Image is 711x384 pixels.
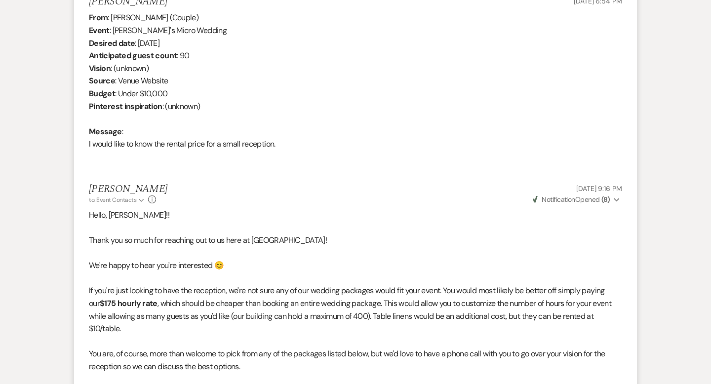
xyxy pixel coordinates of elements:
span: Notification [542,195,575,204]
b: Vision [89,63,111,74]
button: NotificationOpened (8) [531,194,622,205]
b: Pinterest inspiration [89,101,162,112]
span: If you're just looking to have the reception, we're not sure any of our wedding packages would fi... [89,285,605,308]
strong: ( 8 ) [601,195,610,204]
b: Source [89,76,115,86]
h5: [PERSON_NAME] [89,183,167,195]
b: Anticipated guest count [89,50,177,61]
span: Hello, [PERSON_NAME]!! [89,210,169,220]
strong: $175 hourly rate [100,298,158,308]
button: to: Event Contacts [89,195,146,204]
b: Desired date [89,38,135,48]
b: Budget [89,88,115,99]
span: Opened [533,195,610,204]
span: , which should be cheaper than booking an entire wedding package. This would allow you to customi... [89,298,611,334]
span: You are, of course, more than welcome to pick from any of the packages listed below, but we'd lov... [89,348,605,372]
b: Event [89,25,110,36]
span: to: Event Contacts [89,196,136,204]
b: From [89,12,108,23]
span: We're happy to hear you're interested 😊 [89,260,224,270]
span: [DATE] 9:16 PM [576,184,622,193]
span: Thank you so much for reaching out to us here at [GEOGRAPHIC_DATA]! [89,235,327,245]
div: : [PERSON_NAME] (Couple) : [PERSON_NAME]'s Micro Wedding : [DATE] : 90 : (unknown) : Venue Websit... [89,11,622,163]
b: Message [89,126,122,137]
